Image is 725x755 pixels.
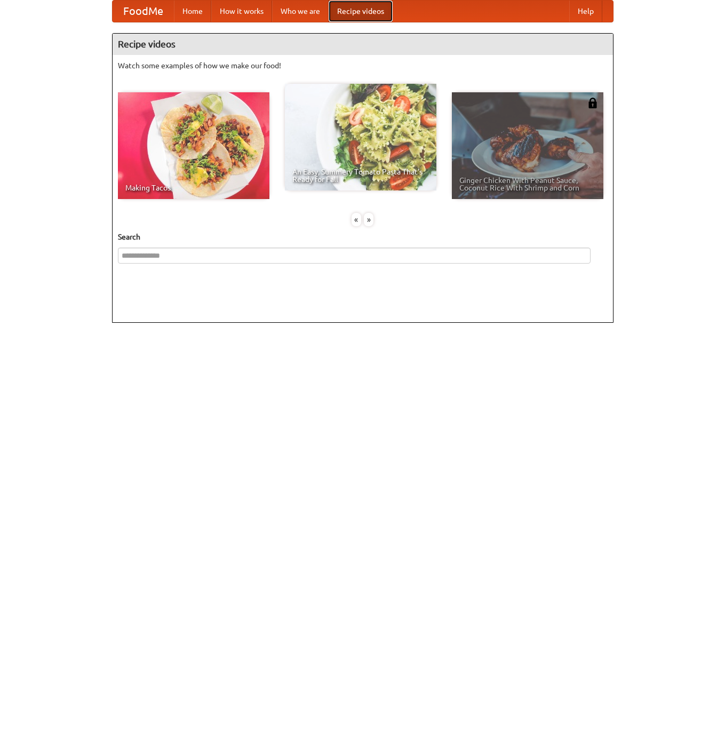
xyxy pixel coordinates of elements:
a: Help [569,1,602,22]
h5: Search [118,232,608,242]
p: Watch some examples of how we make our food! [118,60,608,71]
a: Making Tacos [118,92,269,199]
img: 483408.png [587,98,598,108]
span: Making Tacos [125,184,262,192]
a: How it works [211,1,272,22]
div: » [364,213,373,226]
h4: Recipe videos [113,34,613,55]
span: An Easy, Summery Tomato Pasta That's Ready for Fall [292,168,429,183]
a: Who we are [272,1,329,22]
div: « [352,213,361,226]
a: An Easy, Summery Tomato Pasta That's Ready for Fall [285,84,436,190]
a: Recipe videos [329,1,393,22]
a: Home [174,1,211,22]
a: FoodMe [113,1,174,22]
